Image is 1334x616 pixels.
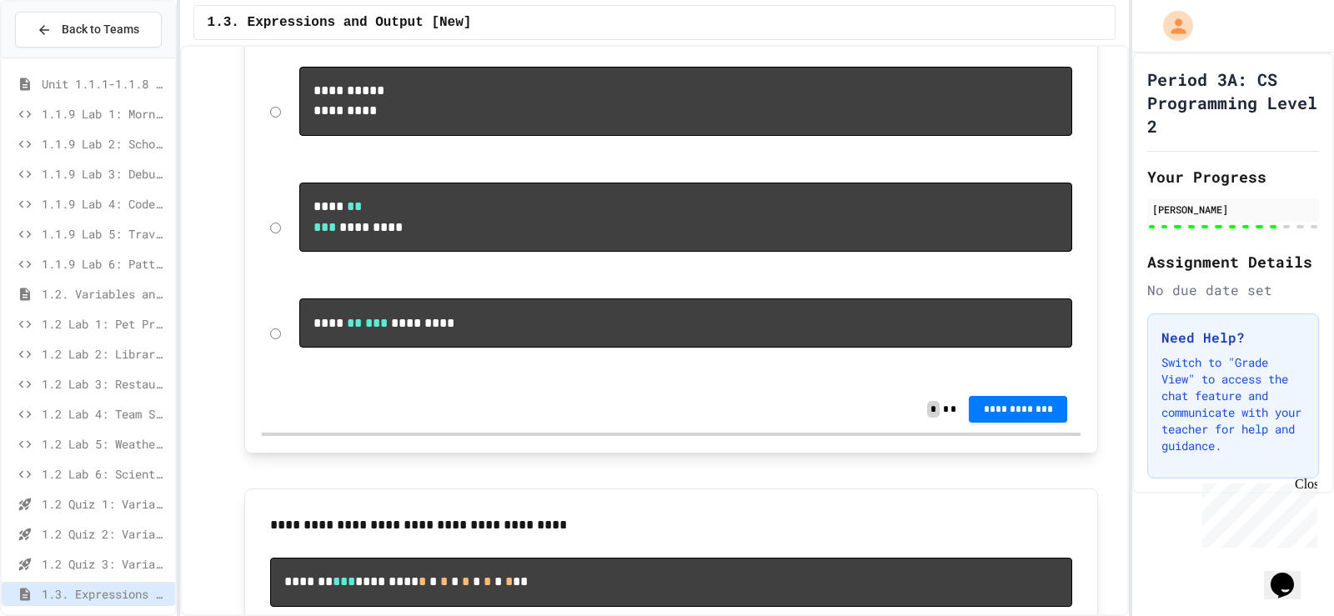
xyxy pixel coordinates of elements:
div: Chat with us now!Close [7,7,115,106]
div: My Account [1146,7,1197,45]
span: 1.1.9 Lab 1: Morning Routine Fix [42,105,168,123]
span: 1.2 Lab 5: Weather Station Debugger [42,435,168,453]
span: Back to Teams [62,21,139,38]
iframe: chat widget [1196,477,1317,548]
span: 1.2. Variables and Data Types [42,285,168,303]
span: 1.2 Quiz 2: Variables and Data Types [42,525,168,543]
iframe: chat widget [1264,549,1317,599]
span: 1.1.9 Lab 4: Code Assembly Challenge [42,195,168,213]
span: 1.1.9 Lab 2: School Announcements [42,135,168,153]
span: 1.2 Quiz 3: Variables and Data Types [42,555,168,573]
span: 1.2 Lab 3: Restaurant Order System [42,375,168,393]
span: 1.2 Lab 1: Pet Profile Fix [42,315,168,333]
h1: Period 3A: CS Programming Level 2 [1147,68,1319,138]
p: Switch to "Grade View" to access the chat feature and communicate with your teacher for help and ... [1161,354,1305,454]
span: 1.1.9 Lab 6: Pattern Detective [42,255,168,273]
h3: Need Help? [1161,328,1305,348]
h2: Assignment Details [1147,250,1319,273]
span: 1.2 Lab 4: Team Stats Calculator [42,405,168,423]
span: 1.3. Expressions and Output [New] [42,585,168,603]
div: No due date set [1147,280,1319,300]
span: 1.2 Lab 2: Library Card Creator [42,345,168,363]
span: 1.3. Expressions and Output [New] [208,13,472,33]
span: Unit 1.1.1-1.1.8 Introduction to Algorithms, Programming and Compilers [42,75,168,93]
h2: Your Progress [1147,165,1319,188]
span: 1.1.9 Lab 5: Travel Route Debugger [42,225,168,243]
div: [PERSON_NAME] [1152,202,1314,217]
button: Back to Teams [15,12,162,48]
span: 1.1.9 Lab 3: Debug Assembly [42,165,168,183]
span: 1.2 Lab 6: Scientific Calculator [42,465,168,483]
span: 1.2 Quiz 1: Variables and Data Types [42,495,168,513]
